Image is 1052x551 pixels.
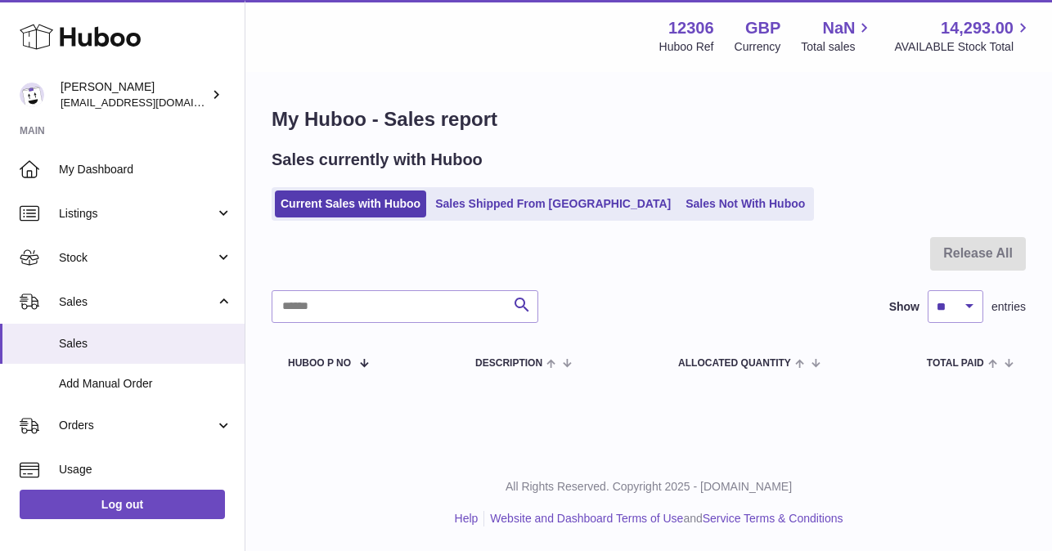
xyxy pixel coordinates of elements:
[680,190,811,217] a: Sales Not With Huboo
[59,294,215,310] span: Sales
[59,336,232,352] span: Sales
[288,358,351,369] span: Huboo P no
[668,17,714,39] strong: 12306
[59,462,232,477] span: Usage
[20,490,225,519] a: Log out
[894,17,1032,55] a: 14,293.00 AVAILABLE Stock Total
[475,358,542,369] span: Description
[275,190,426,217] a: Current Sales with Huboo
[59,206,215,222] span: Listings
[801,17,874,55] a: NaN Total sales
[889,299,919,315] label: Show
[659,39,714,55] div: Huboo Ref
[455,512,479,525] a: Help
[490,512,683,525] a: Website and Dashboard Terms of Use
[822,17,855,39] span: NaN
[429,190,677,217] a: Sales Shipped From [GEOGRAPHIC_DATA]
[59,250,215,266] span: Stock
[927,358,984,369] span: Total paid
[991,299,1026,315] span: entries
[61,96,241,109] span: [EMAIL_ADDRESS][DOMAIN_NAME]
[735,39,781,55] div: Currency
[272,106,1026,132] h1: My Huboo - Sales report
[259,479,1039,495] p: All Rights Reserved. Copyright 2025 - [DOMAIN_NAME]
[801,39,874,55] span: Total sales
[703,512,843,525] a: Service Terms & Conditions
[59,418,215,433] span: Orders
[59,376,232,392] span: Add Manual Order
[59,162,232,177] span: My Dashboard
[678,358,791,369] span: ALLOCATED Quantity
[484,511,843,526] li: and
[61,79,208,110] div: [PERSON_NAME]
[272,149,483,171] h2: Sales currently with Huboo
[745,17,780,39] strong: GBP
[894,39,1032,55] span: AVAILABLE Stock Total
[941,17,1014,39] span: 14,293.00
[20,83,44,107] img: hello@otect.co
